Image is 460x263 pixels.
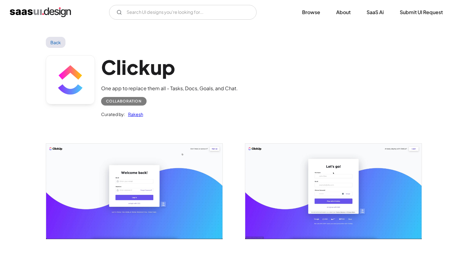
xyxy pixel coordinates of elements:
[46,144,222,239] img: 60436226e717603c391a42bc_Clickup%20Login.jpg
[109,5,257,20] input: Search UI designs you're looking for...
[106,98,142,105] div: Collaboration
[245,144,422,239] img: 60436225eb50aa49d2530e90_Clickup%20Signup.jpg
[359,6,391,19] a: SaaS Ai
[101,110,125,118] div: Curated by:
[109,5,257,20] form: Email Form
[125,110,143,118] a: Rakesh
[46,144,222,239] a: open lightbox
[101,55,238,79] h1: Clickup
[295,6,328,19] a: Browse
[392,6,450,19] a: Submit UI Request
[329,6,358,19] a: About
[46,37,66,48] a: Back
[101,85,238,92] div: One app to replace them all - Tasks, Docs, Goals, and Chat.
[245,144,422,239] a: open lightbox
[10,7,71,17] a: home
